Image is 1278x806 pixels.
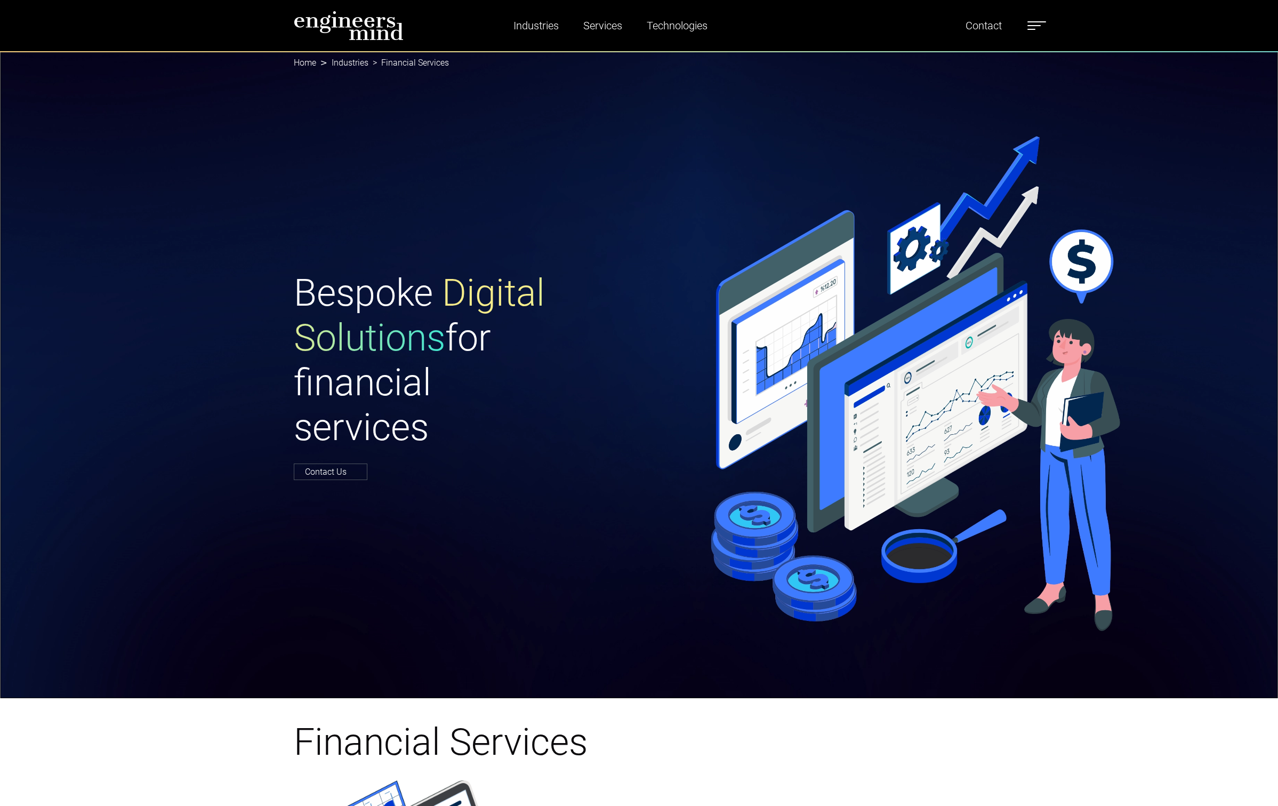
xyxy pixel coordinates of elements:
[294,270,633,450] h1: Bespoke for financial services
[294,58,316,68] a: Home
[368,57,449,69] li: Financial Services
[294,51,985,75] nav: breadcrumb
[294,720,985,764] h1: Financial Services
[961,13,1006,38] a: Contact
[294,11,404,41] img: logo
[294,271,545,360] span: Digital Solutions
[579,13,626,38] a: Services
[332,58,368,68] a: Industries
[642,13,712,38] a: Technologies
[509,13,563,38] a: Industries
[294,464,367,480] a: Contact Us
